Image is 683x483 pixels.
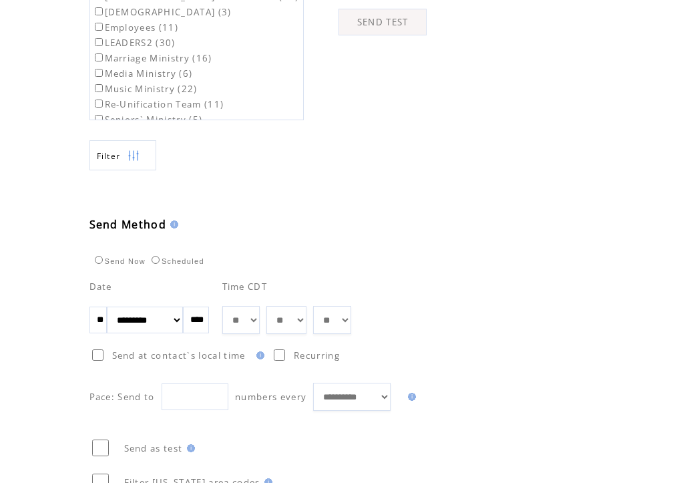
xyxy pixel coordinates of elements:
[95,69,103,77] input: Media Ministry (6)
[148,257,204,265] label: Scheduled
[338,9,427,35] a: SEND TEST
[95,115,103,123] input: Seniors` Ministry (5)
[166,220,178,228] img: help.gif
[97,150,121,162] span: Show filters
[95,100,103,108] input: Re-Unification Team (11)
[95,7,103,15] input: [DEMOGRAPHIC_DATA] (3)
[89,217,167,232] span: Send Method
[252,351,264,359] img: help.gif
[92,67,193,79] label: Media Ministry (6)
[92,21,179,33] label: Employees (11)
[95,256,103,264] input: Send Now
[112,349,246,361] span: Send at contact`s local time
[92,98,224,110] label: Re-Unification Team (11)
[89,391,155,403] span: Pace: Send to
[89,281,112,293] span: Date
[95,53,103,61] input: Marriage Ministry (16)
[92,83,198,95] label: Music Ministry (22)
[222,281,268,293] span: Time CDT
[91,257,146,265] label: Send Now
[128,141,140,171] img: filters.png
[92,6,232,18] label: [DEMOGRAPHIC_DATA] (3)
[183,444,195,452] img: help.gif
[92,52,212,64] label: Marriage Ministry (16)
[235,391,306,403] span: numbers every
[404,393,416,401] img: help.gif
[95,38,103,46] input: LEADERS2 (30)
[92,114,203,126] label: Seniors` Ministry (5)
[124,442,183,454] span: Send as test
[152,256,160,264] input: Scheduled
[294,349,340,361] span: Recurring
[95,23,103,31] input: Employees (11)
[92,37,176,49] label: LEADERS2 (30)
[95,84,103,92] input: Music Ministry (22)
[89,140,156,170] a: Filter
